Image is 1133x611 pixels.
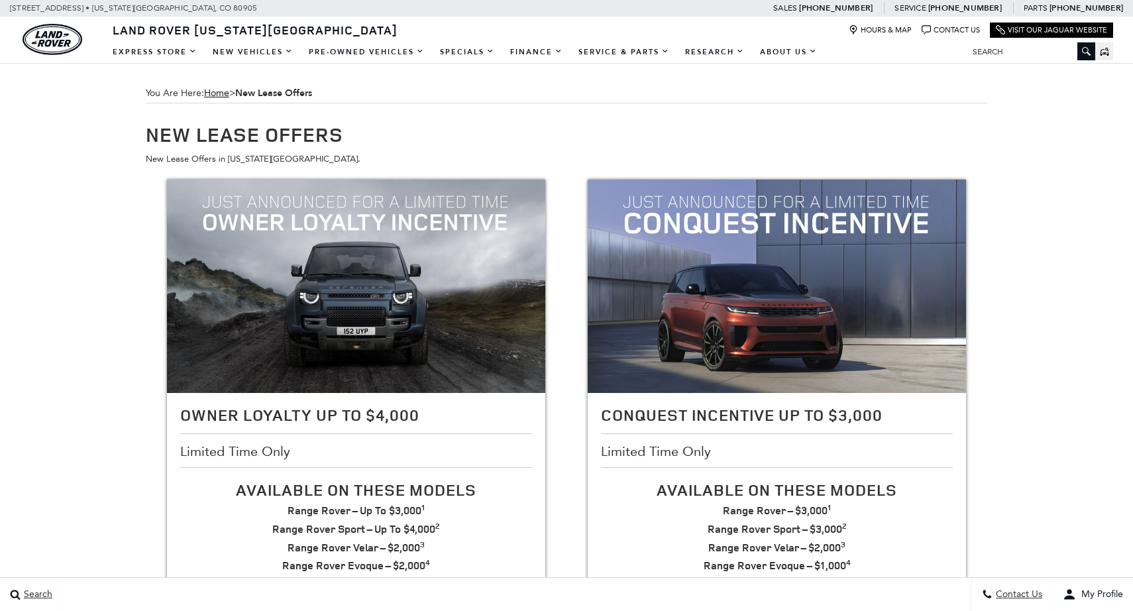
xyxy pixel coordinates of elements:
[432,40,502,64] a: Specials
[677,40,752,64] a: Research
[205,40,301,64] a: New Vehicles
[1076,589,1123,600] span: My Profile
[288,540,425,555] strong: Range Rover Velar – $2,000
[420,539,425,550] sup: 3
[996,25,1107,35] a: Visit Our Jaguar Website
[928,3,1002,13] a: [PHONE_NUMBER]
[799,3,873,13] a: [PHONE_NUMBER]
[146,152,987,166] p: New Lease Offers in [US_STATE][GEOGRAPHIC_DATA].
[849,575,853,586] sup: 5
[657,479,897,500] span: Available On These Models
[280,577,433,591] strong: Land Rover Discovery – $2,000
[235,87,312,99] strong: New Lease Offers
[204,87,229,99] a: Home
[435,520,440,531] sup: 2
[700,577,853,591] strong: Land Rover Discovery – $2,000
[421,502,425,513] sup: 1
[708,540,845,555] strong: Range Rover Velar – $2,000
[146,83,987,103] span: You Are Here:
[849,25,912,35] a: Hours & Map
[23,24,82,55] img: Land Rover
[704,558,851,573] strong: Range Rover Evoque – $1,000
[180,406,533,423] h2: Owner Loyalty Up To $4,000
[846,557,851,568] sup: 4
[570,40,677,64] a: Service & Parts
[204,87,312,99] span: >
[425,557,430,568] sup: 4
[1053,578,1133,611] button: user-profile-menu
[105,40,825,64] nav: Main Navigation
[708,522,847,536] strong: Range Rover Sport – $3,000
[236,479,476,500] span: Available On These Models
[963,44,1095,60] input: Search
[272,522,440,536] strong: Range Rover Sport – Up To $4,000
[105,40,205,64] a: EXPRESS STORE
[105,22,405,38] a: Land Rover [US_STATE][GEOGRAPHIC_DATA]
[288,503,425,518] strong: Range Rover – Up To $3,000
[146,83,987,103] div: Breadcrumbs
[146,123,987,145] h1: New Lease Offers
[841,539,845,550] sup: 3
[752,40,825,64] a: About Us
[301,40,432,64] a: Pre-Owned Vehicles
[922,25,980,35] a: Contact Us
[1024,3,1048,13] span: Parts
[21,589,52,600] span: Search
[180,444,294,459] span: Limited Time Only
[23,24,82,55] a: land-rover
[113,22,398,38] span: Land Rover [US_STATE][GEOGRAPHIC_DATA]
[723,503,832,518] strong: Range Rover – $3,000
[993,589,1042,600] span: Contact Us
[601,444,714,459] span: Limited Time Only
[828,502,832,513] sup: 1
[894,3,926,13] span: Service
[601,406,953,423] h2: Conquest Incentive Up To $3,000
[773,3,797,13] span: Sales
[1050,3,1123,13] a: [PHONE_NUMBER]
[842,520,847,531] sup: 2
[167,180,546,392] img: Owner Loyalty Up To $4,000
[502,40,570,64] a: Finance
[428,575,433,586] sup: 5
[588,180,967,392] img: Conquest Incentive Up To $3,000
[10,3,257,13] a: [STREET_ADDRESS] • [US_STATE][GEOGRAPHIC_DATA], CO 80905
[282,558,430,573] strong: Range Rover Evoque – $2,000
